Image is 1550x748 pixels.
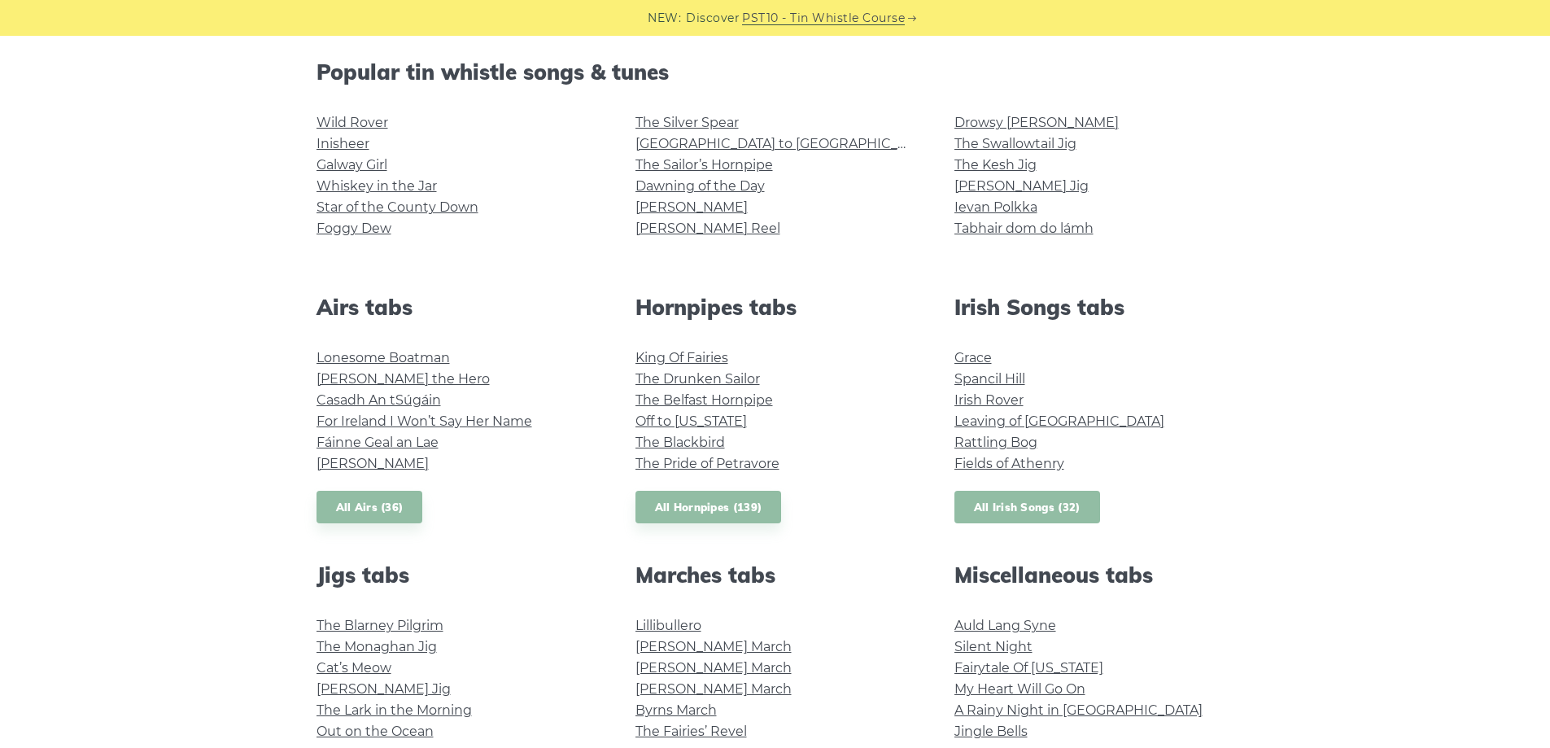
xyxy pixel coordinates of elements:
a: Irish Rover [954,392,1024,408]
a: The Fairies’ Revel [635,724,747,739]
a: Leaving of [GEOGRAPHIC_DATA] [954,413,1164,429]
a: Star of the County Down [317,199,478,215]
a: Whiskey in the Jar [317,178,437,194]
a: Jingle Bells [954,724,1028,739]
a: All Airs (36) [317,491,423,524]
a: Off to [US_STATE] [635,413,747,429]
a: Lonesome Boatman [317,350,450,365]
a: My Heart Will Go On [954,681,1085,697]
a: Out on the Ocean [317,724,434,739]
a: [GEOGRAPHIC_DATA] to [GEOGRAPHIC_DATA] [635,136,936,151]
a: Lillibullero [635,618,701,633]
h2: Miscellaneous tabs [954,562,1234,588]
a: The Lark in the Morning [317,702,472,718]
a: The Kesh Jig [954,157,1037,173]
a: For Ireland I Won’t Say Her Name [317,413,532,429]
a: All Hornpipes (139) [635,491,782,524]
h2: Irish Songs tabs [954,295,1234,320]
a: Fields of Athenry [954,456,1064,471]
a: Rattling Bog [954,435,1037,450]
a: Ievan Polkka [954,199,1037,215]
a: The Pride of Petravore [635,456,779,471]
a: [PERSON_NAME] March [635,681,792,697]
a: [PERSON_NAME] [635,199,748,215]
a: Cat’s Meow [317,660,391,676]
a: Byrns March [635,702,717,718]
a: The Belfast Hornpipe [635,392,773,408]
a: [PERSON_NAME] [317,456,429,471]
a: Tabhair dom do lámh [954,221,1094,236]
a: The Silver Spear [635,115,739,130]
a: Foggy Dew [317,221,391,236]
h2: Jigs tabs [317,562,596,588]
a: A Rainy Night in [GEOGRAPHIC_DATA] [954,702,1203,718]
a: All Irish Songs (32) [954,491,1100,524]
a: The Blackbird [635,435,725,450]
a: [PERSON_NAME] March [635,639,792,654]
a: Inisheer [317,136,369,151]
a: Silent Night [954,639,1033,654]
a: [PERSON_NAME] Reel [635,221,780,236]
h2: Marches tabs [635,562,915,588]
a: The Swallowtail Jig [954,136,1076,151]
a: Casadh An tSúgáin [317,392,441,408]
a: Spancil Hill [954,371,1025,387]
a: [PERSON_NAME] the Hero [317,371,490,387]
a: PST10 - Tin Whistle Course [742,9,905,28]
h2: Popular tin whistle songs & tunes [317,59,1234,85]
a: The Monaghan Jig [317,639,437,654]
a: Fairytale Of [US_STATE] [954,660,1103,676]
a: The Sailor’s Hornpipe [635,157,773,173]
a: King Of Fairies [635,350,728,365]
a: [PERSON_NAME] Jig [954,178,1089,194]
a: Galway Girl [317,157,387,173]
a: Fáinne Geal an Lae [317,435,439,450]
a: Wild Rover [317,115,388,130]
a: The Drunken Sailor [635,371,760,387]
a: [PERSON_NAME] Jig [317,681,451,697]
a: Auld Lang Syne [954,618,1056,633]
a: Grace [954,350,992,365]
span: Discover [686,9,740,28]
a: Dawning of the Day [635,178,765,194]
a: [PERSON_NAME] March [635,660,792,676]
h2: Airs tabs [317,295,596,320]
a: Drowsy [PERSON_NAME] [954,115,1119,130]
span: NEW: [648,9,681,28]
a: The Blarney Pilgrim [317,618,443,633]
h2: Hornpipes tabs [635,295,915,320]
